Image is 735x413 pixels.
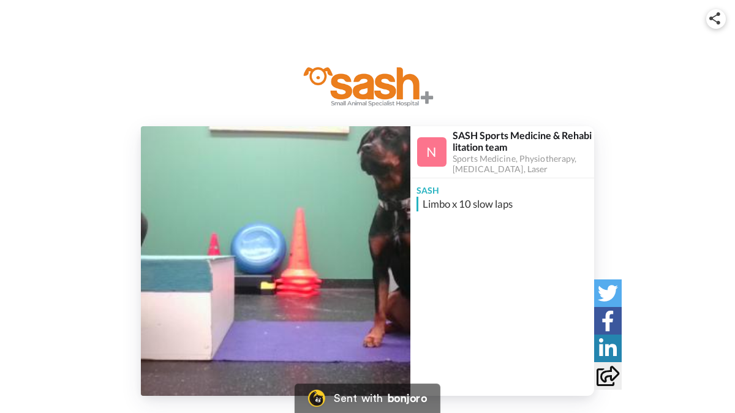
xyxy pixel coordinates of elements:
div: Sent with [334,393,383,404]
div: SASH Sports Medicine & Rehabilitation team [453,129,594,153]
img: SASH logo [300,59,435,107]
a: Bonjoro LogoSent withbonjoro [295,384,440,413]
div: bonjoro [388,393,427,404]
div: SASH [410,178,594,197]
img: Profile Image [417,137,447,167]
img: Bonjoro Logo [308,390,325,407]
div: Limbo x 10 slow laps [423,197,591,211]
img: 7c7a704a-37ec-434e-b781-25fa0b677172-thumb.jpg [141,126,410,396]
div: Sports Medicine, Physiotherapy, [MEDICAL_DATA], Laser [453,154,594,175]
img: ic_share.svg [709,12,720,25]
